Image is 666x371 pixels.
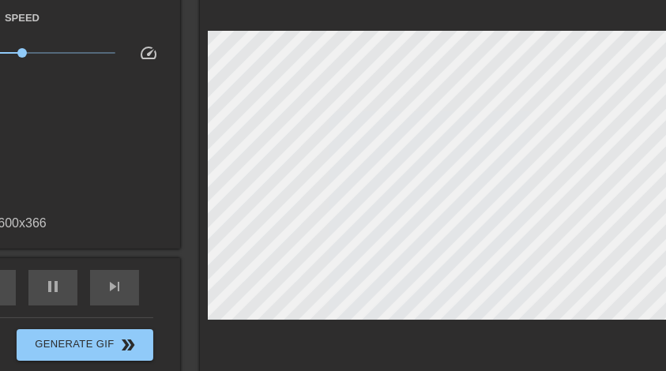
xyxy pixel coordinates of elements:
[105,277,124,296] span: skip_next
[43,277,62,296] span: pause
[119,335,138,354] span: double_arrow
[5,10,40,26] label: Speed
[23,335,147,354] span: Generate Gif
[17,329,153,361] button: Generate Gif
[139,43,158,62] span: speed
